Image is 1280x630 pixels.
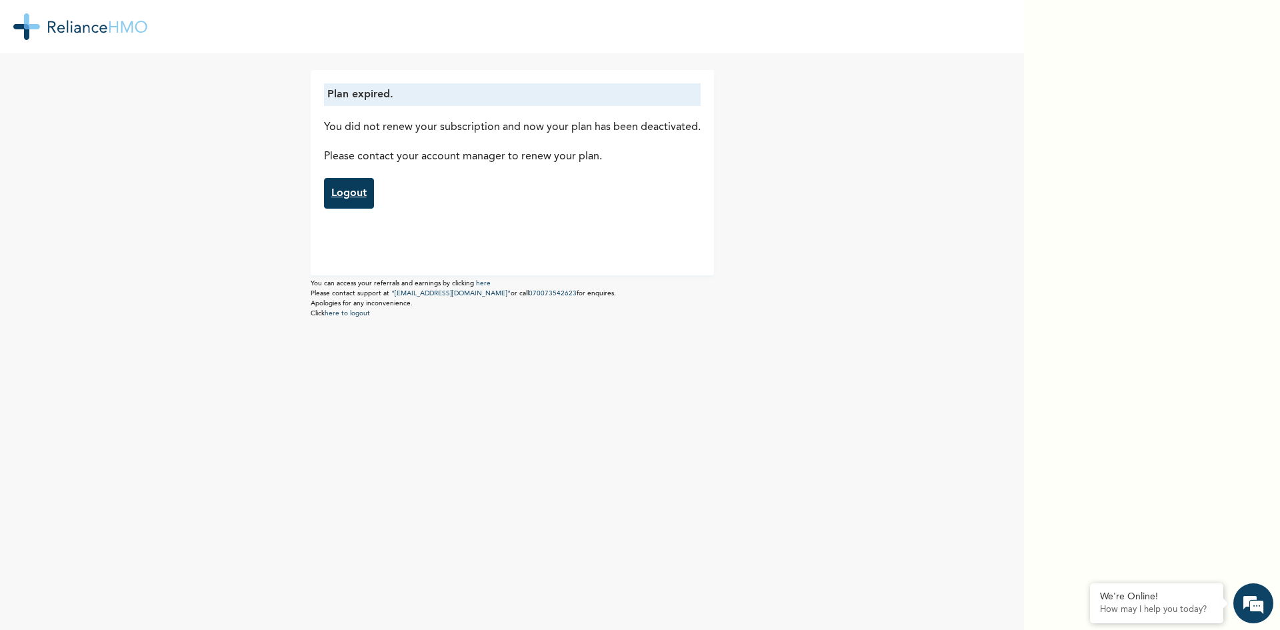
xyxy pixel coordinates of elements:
a: 070073542623 [529,290,577,297]
a: here to logout [325,310,370,317]
p: Please contact support at or call for enquires. Apologies for any inconvenience. [311,289,714,309]
a: Logout [324,178,374,209]
p: You can access your referrals and earnings by clicking [311,279,714,289]
p: You did not renew your subscription and now your plan has been deactivated. [324,119,701,135]
p: Plan expired. [327,87,697,103]
p: Please contact your account manager to renew your plan. [324,149,701,165]
a: here [476,280,491,287]
p: How may I help you today? [1100,605,1213,615]
p: Click [311,309,714,319]
img: RelianceHMO [13,13,147,40]
div: We're Online! [1100,591,1213,603]
a: "[EMAIL_ADDRESS][DOMAIN_NAME]" [391,290,511,297]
